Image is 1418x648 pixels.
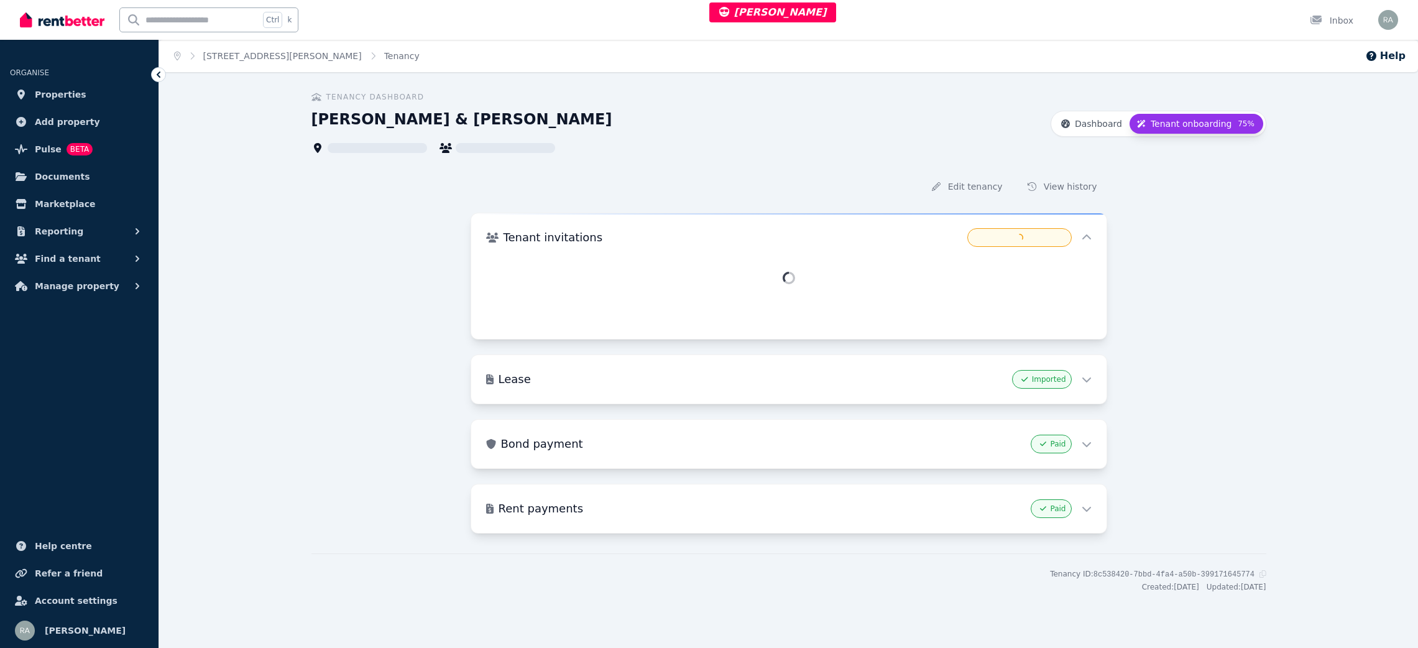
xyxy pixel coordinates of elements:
[1151,118,1232,130] span: Tenant onboarding
[35,566,103,581] span: Refer a friend
[10,219,149,244] button: Reporting
[501,435,1026,453] h3: Bond payment
[10,192,149,216] a: Marketplace
[35,279,119,294] span: Manage property
[203,51,362,61] a: [STREET_ADDRESS][PERSON_NAME]
[384,51,420,61] a: Tenancy
[10,164,149,189] a: Documents
[10,109,149,134] a: Add property
[1237,119,1256,129] span: 75 %
[1310,14,1353,27] div: Inbox
[1207,582,1266,592] span: Updated: [DATE]
[1054,114,1130,134] button: Dashboard
[1075,118,1122,130] span: Dashboard
[35,197,95,211] span: Marketplace
[10,68,49,77] span: ORGANISE
[35,114,100,129] span: Add property
[499,500,1026,517] h3: Rent payments
[35,169,90,184] span: Documents
[499,371,1008,388] h3: Lease
[10,246,149,271] button: Find a tenant
[263,12,282,28] span: Ctrl
[1050,504,1066,514] span: Paid
[1032,374,1066,384] span: Imported
[287,15,292,25] span: k
[35,251,101,266] span: Find a tenant
[1130,114,1263,134] button: Tenant onboarding75%
[20,11,104,29] img: RentBetter
[326,92,425,102] span: Tenancy Dashboard
[67,143,93,155] span: BETA
[35,142,62,157] span: Pulse
[1378,10,1398,30] img: Rochelle Alvarez
[159,40,435,72] nav: Breadcrumb
[10,588,149,613] a: Account settings
[35,87,86,102] span: Properties
[1050,569,1255,580] div: Tenancy ID:
[10,137,149,162] a: PulseBETA
[45,623,126,638] span: [PERSON_NAME]
[504,229,963,246] h3: Tenant invitations
[1142,582,1199,592] span: Created: [DATE]
[719,6,827,18] span: [PERSON_NAME]
[1018,175,1107,198] button: View history
[10,82,149,107] a: Properties
[1365,49,1406,63] button: Help
[35,224,83,239] span: Reporting
[311,109,612,129] h1: [PERSON_NAME] & [PERSON_NAME]
[15,621,35,641] img: Rochelle Alvarez
[35,539,92,553] span: Help centre
[10,274,149,299] button: Manage property
[10,534,149,558] a: Help centre
[922,175,1013,198] button: Edit tenancy
[35,593,117,608] span: Account settings
[1050,569,1266,580] button: Tenancy ID:8c538420-7bbd-4fa4-a50b-399171645774
[1050,439,1066,449] span: Paid
[10,561,149,586] a: Refer a friend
